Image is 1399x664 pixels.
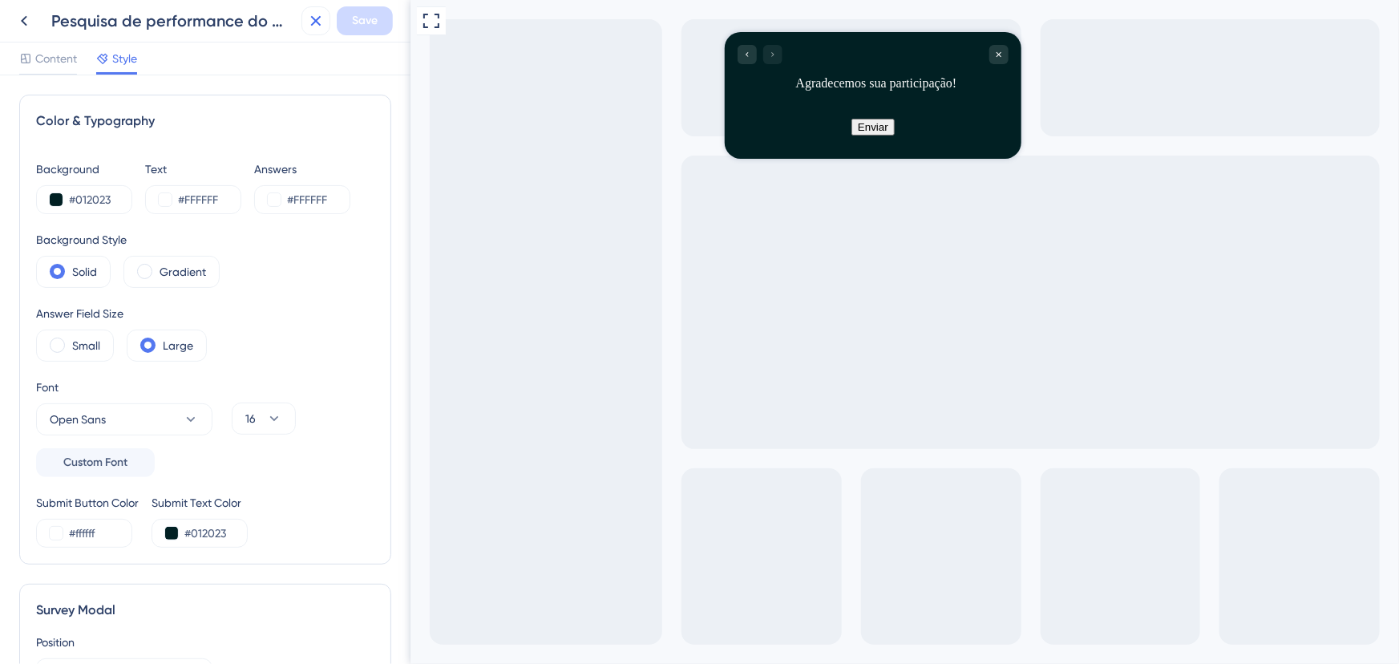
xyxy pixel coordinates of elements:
[36,304,207,323] div: Answer Field Size
[145,160,241,179] div: Text
[112,49,137,68] span: Style
[36,448,155,477] button: Custom Font
[36,493,139,512] div: Submit Button Color
[36,378,212,397] div: Font
[254,160,350,179] div: Answers
[152,493,248,512] div: Submit Text Color
[63,453,127,472] span: Custom Font
[50,410,106,429] span: Open Sans
[337,6,393,35] button: Save
[314,32,611,159] iframe: UserGuiding Survey
[35,49,77,68] span: Content
[72,336,100,355] label: Small
[36,230,220,249] div: Background Style
[36,111,374,131] div: Color & Typography
[245,409,256,428] span: 16
[51,10,295,32] div: Pesquisa de performance do myLIMS
[352,11,378,30] span: Save
[36,160,132,179] div: Background
[163,336,193,355] label: Large
[160,262,206,281] label: Gradient
[36,601,374,620] div: Survey Modal
[36,633,374,652] div: Position
[72,262,97,281] label: Solid
[36,403,212,435] button: Open Sans
[232,403,296,435] button: 16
